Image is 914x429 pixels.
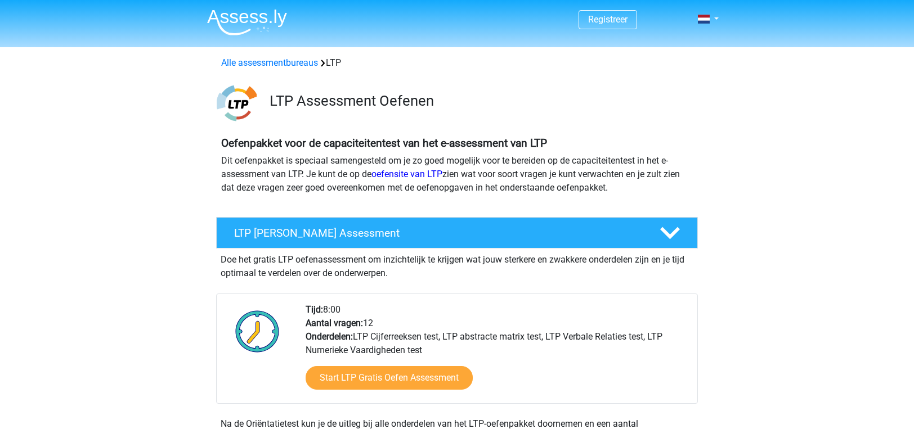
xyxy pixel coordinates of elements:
[207,9,287,35] img: Assessly
[297,303,697,403] div: 8:00 12 LTP Cijferreeksen test, LTP abstracte matrix test, LTP Verbale Relaties test, LTP Numerie...
[212,217,702,249] a: LTP [PERSON_NAME] Assessment
[221,137,547,150] b: Oefenpakket voor de capaciteitentest van het e-assessment van LTP
[306,304,323,315] b: Tijd:
[306,366,473,390] a: Start LTP Gratis Oefen Assessment
[588,14,628,25] a: Registreer
[221,154,693,195] p: Dit oefenpakket is speciaal samengesteld om je zo goed mogelijk voor te bereiden op de capaciteit...
[217,56,697,70] div: LTP
[221,57,318,68] a: Alle assessmentbureaus
[234,227,642,240] h4: LTP [PERSON_NAME] Assessment
[371,169,442,179] a: oefensite van LTP
[217,83,257,123] img: ltp.png
[229,303,286,359] img: Klok
[270,92,689,110] h3: LTP Assessment Oefenen
[306,331,353,342] b: Onderdelen:
[306,318,363,328] b: Aantal vragen:
[216,249,698,280] div: Doe het gratis LTP oefenassessment om inzichtelijk te krijgen wat jouw sterkere en zwakkere onder...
